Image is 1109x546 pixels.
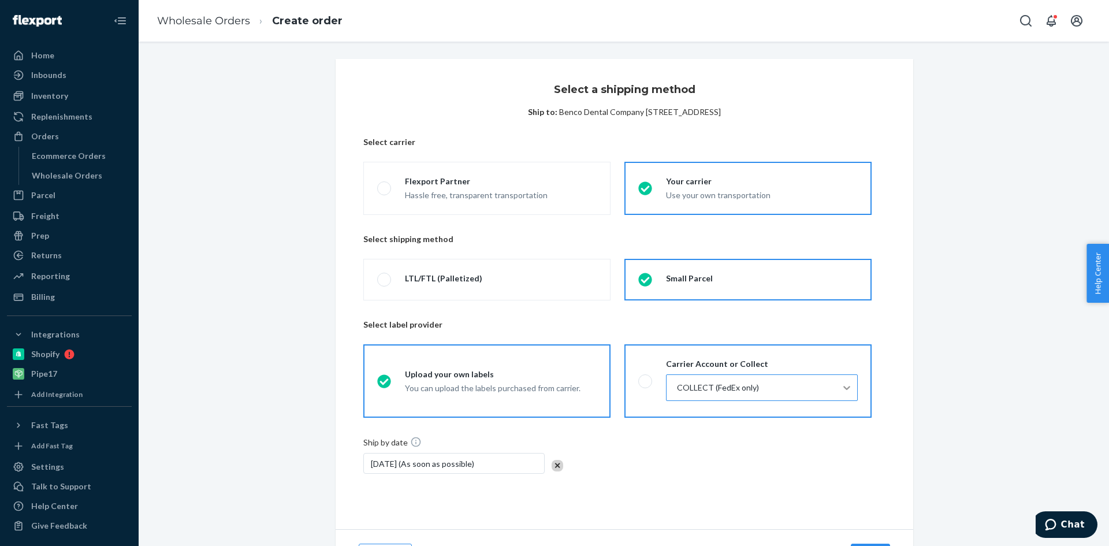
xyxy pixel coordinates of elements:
[405,176,548,187] div: Flexport Partner
[363,136,885,148] p: Select carrier
[31,210,59,222] div: Freight
[7,477,132,496] button: Talk to Support
[109,9,132,32] button: Close Navigation
[363,233,885,245] p: Select shipping method
[405,187,548,201] div: Hassle free, transparent transportation
[677,380,759,396] div: COLLECT (FedEx only)
[405,369,597,380] div: Upload your own labels
[31,190,55,201] div: Parcel
[31,389,83,399] div: Add Integration
[32,150,106,162] div: Ecommerce Orders
[7,46,132,65] a: Home
[31,461,64,473] div: Settings
[26,147,132,165] a: Ecommerce Orders
[7,325,132,344] button: Integrations
[272,14,343,27] a: Create order
[405,273,482,284] div: LTL/FTL (Palletized)
[31,111,92,122] div: Replenishments
[31,329,80,340] div: Integrations
[31,50,54,61] div: Home
[7,365,132,383] a: Pipe17
[528,107,559,117] span: Ship to:
[31,90,68,102] div: Inventory
[1036,511,1097,540] iframe: Opens a widget where you can chat to one of our agents
[26,166,132,185] a: Wholesale Orders
[31,348,59,360] div: Shopify
[1014,9,1037,32] button: Open Search Box
[554,82,695,97] h3: Select a shipping method
[7,439,132,453] a: Add Fast Tag
[31,441,73,451] div: Add Fast Tag
[7,416,132,434] button: Fast Tags
[559,107,721,117] span: Benco Dental Company [STREET_ADDRESS]
[7,388,132,402] a: Add Integration
[7,87,132,105] a: Inventory
[7,186,132,205] a: Parcel
[7,66,132,84] a: Inbounds
[666,176,771,187] div: Your carrier
[7,207,132,225] a: Freight
[148,4,352,38] ol: breadcrumbs
[7,345,132,363] a: Shopify
[363,453,545,474] div: [DATE] (As soon as possible)
[31,500,78,512] div: Help Center
[31,419,68,431] div: Fast Tags
[31,230,49,242] div: Prep
[1065,9,1088,32] button: Open account menu
[7,267,132,285] a: Reporting
[31,131,59,142] div: Orders
[13,15,62,27] img: Flexport logo
[676,382,677,393] input: COLLECT (FedEx only)
[7,497,132,515] a: Help Center
[31,368,57,380] div: Pipe17
[31,69,66,81] div: Inbounds
[1086,244,1109,303] button: Help Center
[31,291,55,303] div: Billing
[666,187,771,201] div: Use your own transportation
[7,107,132,126] a: Replenishments
[666,273,713,284] div: Small Parcel
[363,436,570,453] div: Ship by date
[32,170,102,181] div: Wholesale Orders
[7,246,132,265] a: Returns
[31,520,87,532] div: Give Feedback
[666,358,858,370] div: Carrier Account or Collect
[157,14,250,27] a: Wholesale Orders
[1040,9,1063,32] button: Open notifications
[31,481,91,492] div: Talk to Support
[31,270,70,282] div: Reporting
[31,250,62,261] div: Returns
[7,127,132,146] a: Orders
[7,517,132,535] button: Give Feedback
[7,288,132,306] a: Billing
[363,319,885,330] p: Select label provider
[7,226,132,245] a: Prep
[405,380,597,394] div: You can upload the labels purchased from carrier.
[7,458,132,476] a: Settings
